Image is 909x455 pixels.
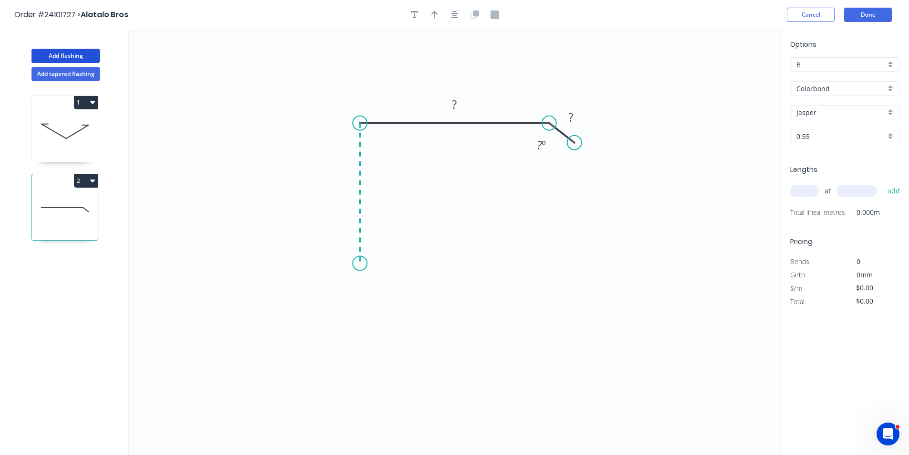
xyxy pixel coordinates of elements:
[790,237,813,246] span: Pricing
[790,297,805,306] span: Total
[857,257,860,266] span: 0
[787,8,835,22] button: Cancel
[790,270,805,279] span: Girth
[31,67,100,81] button: Add tapered flashing
[568,109,573,125] tspan: ?
[542,137,546,153] tspan: º
[790,206,845,219] span: Total lineal metres
[796,107,886,117] input: Colour
[31,49,100,63] button: Add flashing
[74,174,98,188] button: 2
[845,206,880,219] span: 0.000m
[74,96,98,109] button: 1
[81,9,128,20] span: Alatalo Bros
[825,184,831,198] span: at
[537,137,542,153] tspan: ?
[790,284,802,293] span: $/m
[14,9,81,20] span: Order #24101727 >
[796,131,886,141] input: Thickness
[790,40,816,49] span: Options
[790,165,817,174] span: Lengths
[844,8,892,22] button: Done
[796,84,886,94] input: Material
[790,257,809,266] span: Bends
[796,60,886,70] input: Price level
[452,96,457,112] tspan: ?
[877,423,899,445] iframe: Intercom live chat
[883,183,905,199] button: add
[129,30,780,455] svg: 0
[857,270,873,279] span: 0mm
